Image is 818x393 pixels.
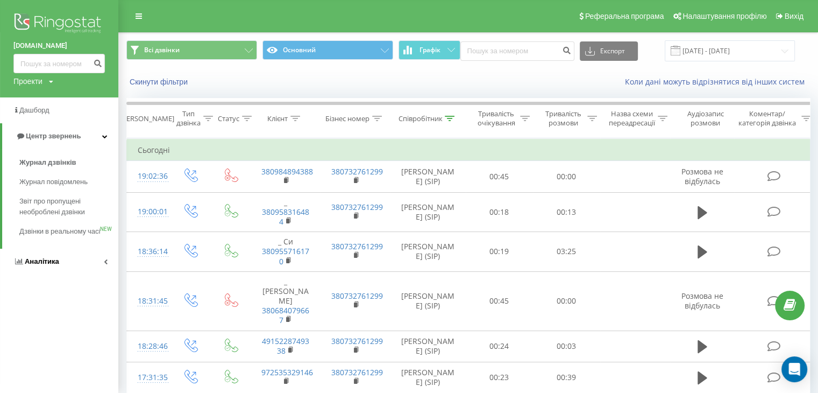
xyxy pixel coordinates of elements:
[126,40,257,60] button: Всі дзвінки
[331,291,383,301] a: 380732761299
[460,41,574,61] input: Пошук за номером
[398,114,442,123] div: Співробітник
[176,109,201,128] div: Тип дзвінка
[419,46,440,54] span: Графік
[533,232,600,272] td: 03:25
[466,331,533,362] td: 00:24
[331,166,383,177] a: 380732761299
[19,192,118,222] a: Звіт про пропущені необроблені дзвінки
[126,77,193,87] button: Скинути фільтри
[262,40,393,60] button: Основний
[466,271,533,331] td: 00:45
[785,12,803,20] span: Вихід
[533,271,600,331] td: 00:00
[331,336,383,346] a: 380732761299
[19,222,118,241] a: Дзвінки в реальному часіNEW
[251,271,321,331] td: _ [PERSON_NAME]
[267,114,288,123] div: Клієнт
[466,232,533,272] td: 00:19
[331,367,383,377] a: 380732761299
[390,271,466,331] td: [PERSON_NAME] (SIP)
[609,109,655,128] div: Назва схеми переадресації
[218,114,239,123] div: Статус
[19,196,113,217] span: Звіт про пропущені необроблені дзвінки
[2,123,118,149] a: Центр звернень
[625,76,810,87] a: Коли дані можуть відрізнятися вiд інших систем
[138,166,159,187] div: 19:02:36
[19,226,100,237] span: Дзвінки в реальному часі
[679,109,731,128] div: Аудіозапис розмови
[466,362,533,393] td: 00:23
[475,109,517,128] div: Тривалість очікування
[19,177,88,187] span: Журнал повідомлень
[466,192,533,232] td: 00:18
[120,114,174,123] div: [PERSON_NAME]
[325,114,369,123] div: Бізнес номер
[261,367,313,377] a: 972535329146
[19,106,49,114] span: Дашборд
[331,241,383,251] a: 380732761299
[262,336,309,356] a: 4915228749338
[262,305,309,325] a: 380684079667
[127,139,815,161] td: Сьогодні
[25,257,59,265] span: Аналiтика
[533,161,600,192] td: 00:00
[13,54,105,73] input: Пошук за номером
[138,241,159,262] div: 18:36:14
[533,362,600,393] td: 00:39
[681,166,723,186] span: Розмова не відбулась
[26,132,81,140] span: Центр звернень
[390,232,466,272] td: [PERSON_NAME] (SIP)
[585,12,664,20] span: Реферальна програма
[13,11,105,38] img: Ringostat logo
[781,356,807,382] div: Open Intercom Messenger
[736,109,799,128] div: Коментар/категорія дзвінка
[390,362,466,393] td: [PERSON_NAME] (SIP)
[533,331,600,362] td: 00:03
[262,246,309,266] a: 380955716170
[262,207,309,227] a: 380958316484
[251,232,321,272] td: _ Си
[138,201,159,222] div: 19:00:01
[19,172,118,192] a: Журнал повідомлень
[138,367,159,388] div: 17:31:35
[681,291,723,311] span: Розмова не відбулась
[390,331,466,362] td: [PERSON_NAME] (SIP)
[399,40,460,60] button: Графік
[251,192,321,232] td: _
[331,202,383,212] a: 380732761299
[580,41,638,61] button: Експорт
[144,46,180,54] span: Всі дзвінки
[533,192,600,232] td: 00:13
[390,161,466,192] td: [PERSON_NAME] (SIP)
[682,12,766,20] span: Налаштування профілю
[19,153,118,172] a: Журнал дзвінків
[13,76,42,87] div: Проекти
[19,157,76,168] span: Журнал дзвінків
[466,161,533,192] td: 00:45
[13,40,105,51] a: [DOMAIN_NAME]
[542,109,585,128] div: Тривалість розмови
[138,336,159,357] div: 18:28:46
[390,192,466,232] td: [PERSON_NAME] (SIP)
[138,291,159,312] div: 18:31:45
[261,166,313,177] a: 380984894388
